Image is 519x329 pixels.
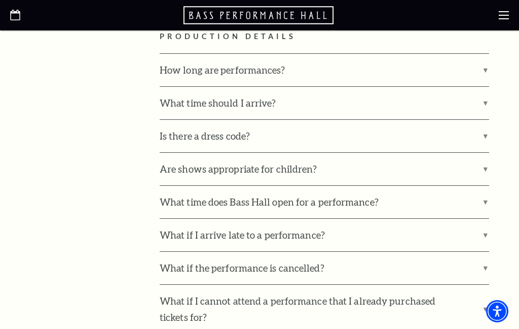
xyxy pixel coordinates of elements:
a: Open this option [183,5,336,25]
label: What if I arrive late to a performance? [160,219,489,251]
a: Open this option [10,10,20,21]
div: Accessibility Menu [486,300,508,322]
label: How long are performances? [160,54,489,86]
h2: PRODUCTION DETAILS [160,30,509,43]
label: What if the performance is cancelled? [160,252,489,284]
label: What time does Bass Hall open for a performance? [160,186,489,218]
label: Are shows appropriate for children? [160,153,489,185]
label: What time should I arrive? [160,87,489,119]
label: Is there a dress code? [160,120,489,152]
